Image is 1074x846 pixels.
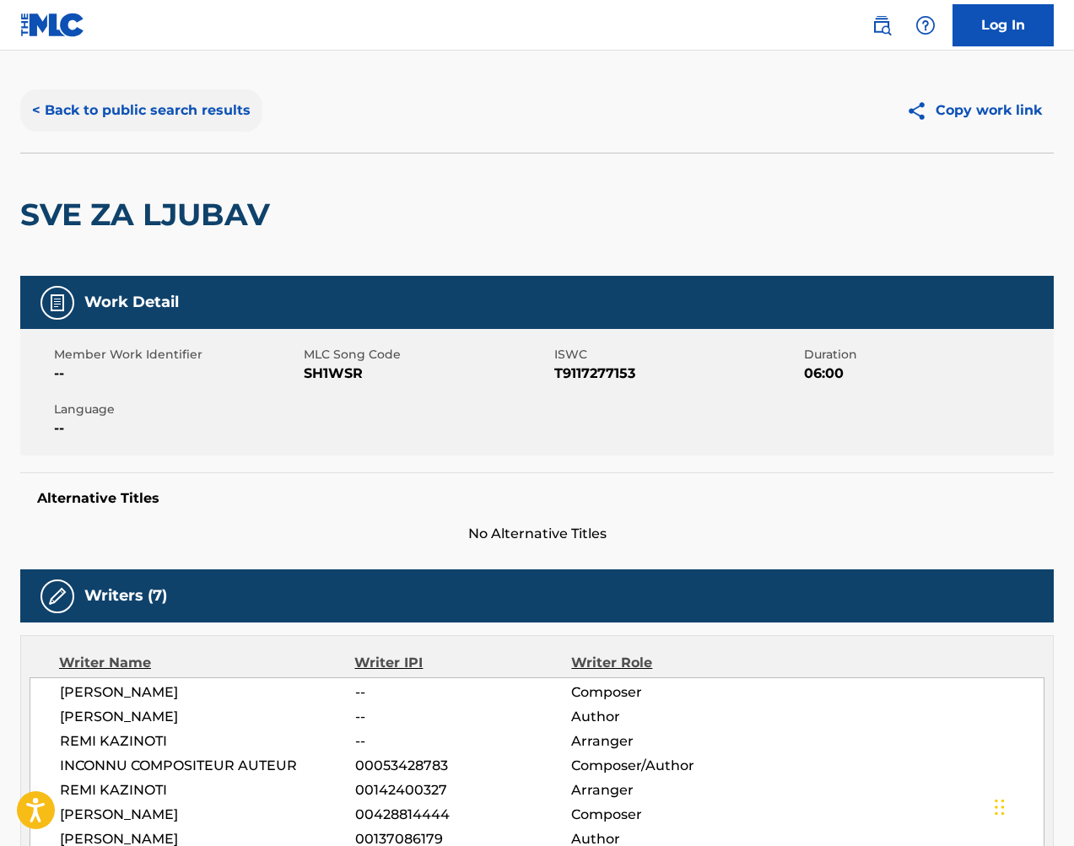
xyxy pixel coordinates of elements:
div: Writer Name [59,653,354,673]
img: Copy work link [906,100,936,121]
h5: Writers (7) [84,586,167,606]
span: REMI KAZINOTI [60,731,355,752]
span: [PERSON_NAME] [60,682,355,703]
img: MLC Logo [20,13,85,37]
a: Public Search [865,8,899,42]
span: -- [54,364,300,384]
button: < Back to public search results [20,89,262,132]
div: Help [909,8,942,42]
span: -- [355,707,572,727]
span: Author [571,707,768,727]
div: Writer IPI [354,653,571,673]
span: Composer/Author [571,756,768,776]
span: Arranger [571,731,768,752]
span: T9117277153 [554,364,800,384]
span: 00142400327 [355,780,572,800]
span: Arranger [571,780,768,800]
span: -- [54,418,300,439]
span: 00428814444 [355,805,572,825]
span: [PERSON_NAME] [60,805,355,825]
span: -- [355,682,572,703]
div: Drag [995,782,1005,833]
a: Log In [953,4,1054,46]
img: search [872,15,892,35]
span: MLC Song Code [304,346,549,364]
span: 00053428783 [355,756,572,776]
h5: Alternative Titles [37,490,1037,507]
h5: Work Detail [84,293,179,312]
h2: SVE ZA LJUBAV [20,196,278,234]
iframe: Chat Widget [990,765,1074,846]
span: No Alternative Titles [20,524,1054,544]
span: ISWC [554,346,800,364]
span: Language [54,401,300,418]
img: Writers [47,586,67,606]
span: Composer [571,805,768,825]
button: Copy work link [894,89,1054,132]
img: Work Detail [47,293,67,313]
span: [PERSON_NAME] [60,707,355,727]
span: REMI KAZINOTI [60,780,355,800]
span: Composer [571,682,768,703]
span: INCONNU COMPOSITEUR AUTEUR [60,756,355,776]
span: SH1WSR [304,364,549,384]
span: -- [355,731,572,752]
span: Member Work Identifier [54,346,300,364]
img: help [915,15,936,35]
span: 06:00 [804,364,1050,384]
span: Duration [804,346,1050,364]
div: Writer Role [571,653,769,673]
